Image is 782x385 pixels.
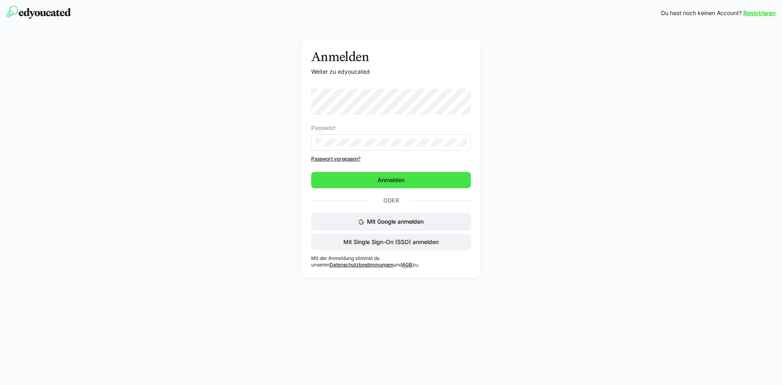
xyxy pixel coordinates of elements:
[402,262,412,268] a: AGB
[342,238,440,246] span: Mit Single Sign-On (SSO) anmelden
[311,172,471,188] button: Anmelden
[743,9,775,17] a: Registrieren
[661,9,742,17] span: Du hast noch keinen Account?
[311,125,336,131] span: Passwort
[376,176,406,184] span: Anmelden
[311,234,471,250] button: Mit Single Sign-On (SSO) anmelden
[311,68,471,76] p: Weiter zu edyoucated
[367,218,424,225] span: Mit Google anmelden
[329,262,393,268] a: Datenschutzbestimmungen
[311,213,471,231] button: Mit Google anmelden
[7,6,71,19] img: edyoucated
[311,156,471,162] a: Passwort vergessen?
[311,255,471,268] p: Mit der Anmeldung stimmst du unseren und zu.
[311,49,471,64] h3: Anmelden
[371,195,411,206] p: Oder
